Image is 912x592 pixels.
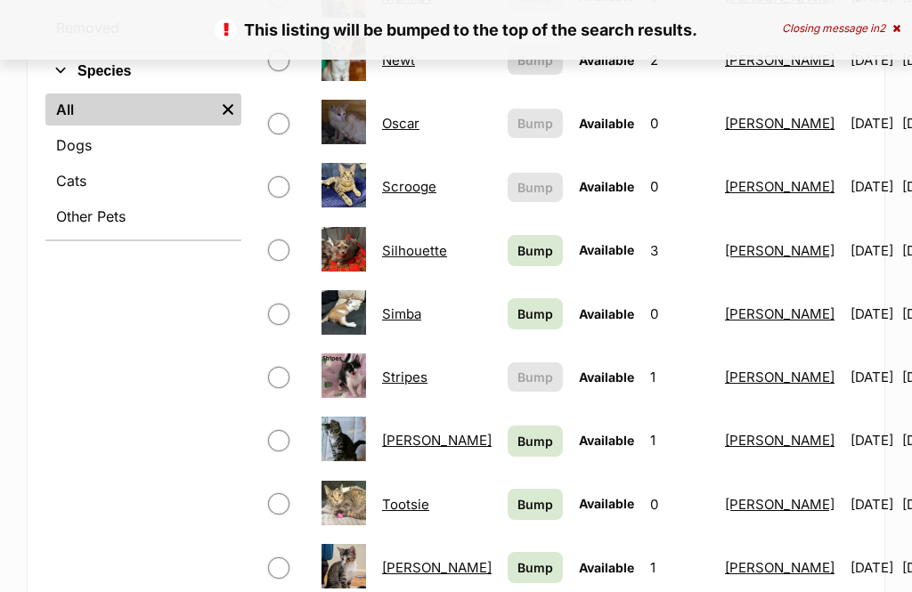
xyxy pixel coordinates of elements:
[382,305,421,322] a: Simba
[725,242,835,259] a: [PERSON_NAME]
[508,552,563,583] a: Bump
[579,116,634,131] span: Available
[843,346,900,408] td: [DATE]
[725,496,835,513] a: [PERSON_NAME]
[508,109,563,138] button: Bump
[843,29,900,91] td: [DATE]
[725,432,835,449] a: [PERSON_NAME]
[643,283,716,345] td: 0
[725,369,835,385] a: [PERSON_NAME]
[643,410,716,471] td: 1
[322,481,366,525] img: Tootsie
[508,489,563,520] a: Bump
[725,52,835,69] a: [PERSON_NAME]
[643,474,716,535] td: 0
[517,114,553,133] span: Bump
[517,241,553,260] span: Bump
[579,242,634,257] span: Available
[382,52,415,69] a: Newt
[782,22,900,35] div: Closing message in
[382,496,429,513] a: Tootsie
[843,283,900,345] td: [DATE]
[508,235,563,266] a: Bump
[643,156,716,217] td: 0
[45,200,241,232] a: Other Pets
[382,432,492,449] a: [PERSON_NAME]
[843,474,900,535] td: [DATE]
[45,129,241,161] a: Dogs
[579,53,634,68] span: Available
[45,90,241,239] div: Species
[725,115,835,132] a: [PERSON_NAME]
[382,559,492,576] a: [PERSON_NAME]
[45,165,241,197] a: Cats
[508,173,563,202] button: Bump
[725,178,835,195] a: [PERSON_NAME]
[843,410,900,471] td: [DATE]
[517,558,553,577] span: Bump
[508,362,563,392] button: Bump
[579,496,634,511] span: Available
[517,495,553,514] span: Bump
[508,298,563,329] a: Bump
[382,242,447,259] a: Silhouette
[508,45,563,75] button: Bump
[508,426,563,457] a: Bump
[18,18,894,42] p: This listing will be bumped to the top of the search results.
[382,178,436,195] a: Scrooge
[843,220,900,281] td: [DATE]
[517,368,553,386] span: Bump
[517,432,553,450] span: Bump
[45,93,215,126] a: All
[579,306,634,321] span: Available
[843,93,900,154] td: [DATE]
[843,156,900,217] td: [DATE]
[643,93,716,154] td: 0
[45,60,241,83] button: Species
[643,220,716,281] td: 3
[725,559,835,576] a: [PERSON_NAME]
[517,178,553,197] span: Bump
[579,179,634,194] span: Available
[382,115,419,132] a: Oscar
[215,93,241,126] a: Remove filter
[579,560,634,575] span: Available
[879,21,885,35] span: 2
[643,29,716,91] td: 2
[517,304,553,323] span: Bump
[517,51,553,69] span: Bump
[643,346,716,408] td: 1
[725,305,835,322] a: [PERSON_NAME]
[579,433,634,448] span: Available
[322,544,366,588] img: Vera
[382,369,427,385] a: Stripes
[579,369,634,385] span: Available
[322,290,366,335] img: Simba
